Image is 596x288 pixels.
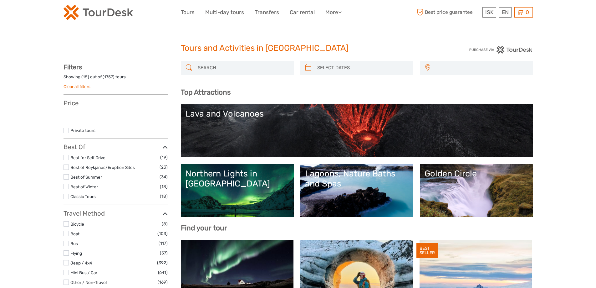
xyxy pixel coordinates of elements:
[255,8,279,17] a: Transfers
[157,259,168,266] span: (392)
[159,240,168,247] span: (117)
[181,8,195,17] a: Tours
[70,270,97,275] a: Mini Bus / Car
[315,62,410,73] input: SELECT DATES
[186,109,528,153] a: Lava and Volcanoes
[64,63,82,71] strong: Filters
[485,9,493,15] span: ISK
[64,74,168,84] div: Showing ( ) out of ( ) tours
[181,88,231,97] b: Top Attractions
[160,154,168,161] span: (19)
[158,269,168,276] span: (641)
[70,222,84,227] a: Bicycle
[186,109,528,119] div: Lava and Volcanoes
[181,43,415,53] h1: Tours and Activities in [GEOGRAPHIC_DATA]
[499,7,512,18] div: EN
[70,128,95,133] a: Private tours
[325,8,342,17] a: More
[70,251,82,256] a: Flying
[70,165,135,170] a: Best of Reykjanes/Eruption Sites
[70,231,79,236] a: Boat
[160,173,168,181] span: (34)
[64,99,168,107] h3: Price
[158,279,168,286] span: (169)
[416,243,438,259] div: BEST SELLER
[70,175,102,180] a: Best of Summer
[70,155,105,160] a: Best for Self Drive
[70,260,92,265] a: Jeep / 4x4
[70,194,96,199] a: Classic Tours
[186,169,289,189] div: Northern Lights in [GEOGRAPHIC_DATA]
[104,74,113,80] label: 1757
[305,169,409,189] div: Lagoons, Nature Baths and Spas
[425,169,528,179] div: Golden Circle
[186,169,289,212] a: Northern Lights in [GEOGRAPHIC_DATA]
[160,183,168,190] span: (18)
[70,280,107,285] a: Other / Non-Travel
[70,184,98,189] a: Best of Winter
[525,9,530,15] span: 0
[415,7,481,18] span: Best price guarantee
[469,46,532,54] img: PurchaseViaTourDesk.png
[64,143,168,151] h3: Best Of
[162,220,168,228] span: (8)
[290,8,315,17] a: Car rental
[64,5,133,20] img: 120-15d4194f-c635-41b9-a512-a3cb382bfb57_logo_small.png
[160,249,168,257] span: (57)
[160,164,168,171] span: (23)
[305,169,409,212] a: Lagoons, Nature Baths and Spas
[64,210,168,217] h3: Travel Method
[83,74,88,80] label: 18
[157,230,168,237] span: (103)
[70,241,78,246] a: Bus
[64,84,90,89] a: Clear all filters
[160,193,168,200] span: (18)
[205,8,244,17] a: Multi-day tours
[181,224,227,232] b: Find your tour
[425,169,528,212] a: Golden Circle
[195,62,291,73] input: SEARCH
